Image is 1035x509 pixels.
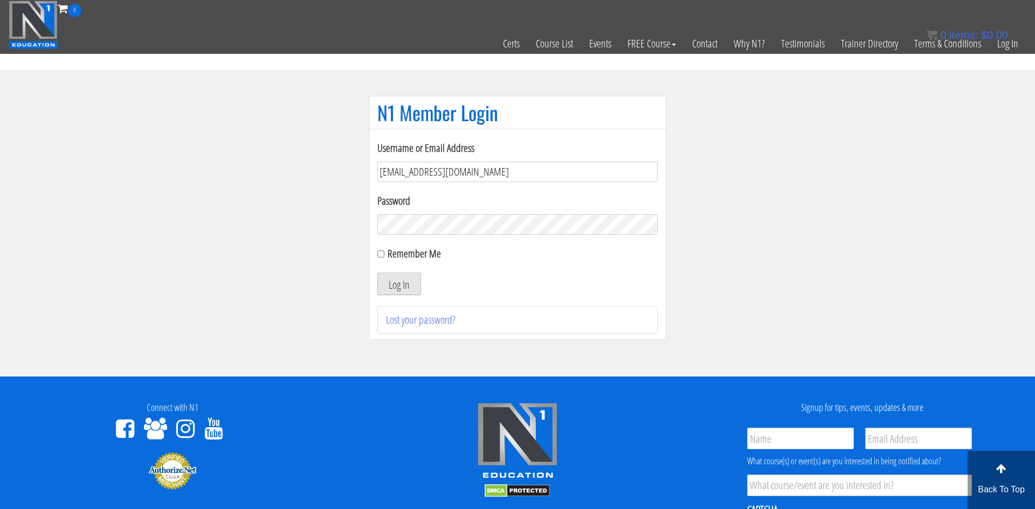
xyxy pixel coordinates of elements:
a: Why N1? [726,17,773,70]
h4: Connect with N1 [8,402,337,413]
a: Log In [989,17,1026,70]
div: What course(s) or event(s) are you interested in being notified about? [747,455,972,468]
input: What course/event are you interested in? [747,475,972,496]
a: FREE Course [619,17,684,70]
a: 0 [58,1,81,16]
bdi: 0.00 [981,29,1008,41]
img: n1-education [9,1,58,49]
a: Events [581,17,619,70]
a: Testimonials [773,17,833,70]
a: Terms & Conditions [906,17,989,70]
span: 0 [940,29,946,41]
img: icon11.png [927,30,937,40]
label: Remember Me [388,246,441,261]
a: Certs [495,17,528,70]
h4: Signup for tips, events, updates & more [698,402,1027,413]
img: DMCA.com Protection Status [485,484,550,497]
span: items: [949,29,978,41]
input: Email Address [865,428,972,449]
a: Trainer Directory [833,17,906,70]
img: Authorize.Net Merchant - Click to Verify [148,451,197,490]
label: Password [377,193,658,209]
span: $ [981,29,987,41]
a: Contact [684,17,726,70]
button: Log In [377,273,421,295]
img: n1-edu-logo [477,402,558,482]
a: Lost your password? [386,312,456,327]
a: Course List [528,17,581,70]
a: 0 items: $0.00 [927,29,1008,41]
label: Username or Email Address [377,140,658,156]
input: Name [747,428,854,449]
h1: N1 Member Login [377,102,658,123]
span: 0 [68,4,81,17]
